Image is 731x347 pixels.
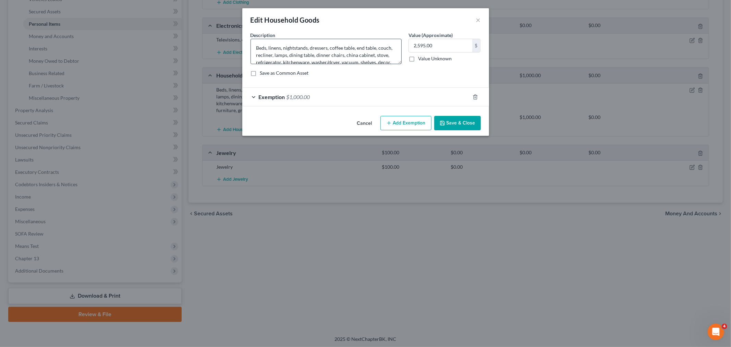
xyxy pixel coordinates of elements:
[476,16,481,24] button: ×
[259,94,285,100] span: Exemption
[409,39,472,52] input: 0.00
[409,32,453,39] label: Value (Approximate)
[352,117,378,130] button: Cancel
[418,55,452,62] label: Value Unknown
[380,116,431,130] button: Add Exemption
[722,324,727,329] span: 4
[260,70,309,76] label: Save as Common Asset
[708,324,724,340] iframe: Intercom live chat
[287,94,310,100] span: $1,000.00
[472,39,480,52] div: $
[434,116,481,130] button: Save & Close
[251,15,320,25] div: Edit Household Goods
[251,32,276,38] span: Description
